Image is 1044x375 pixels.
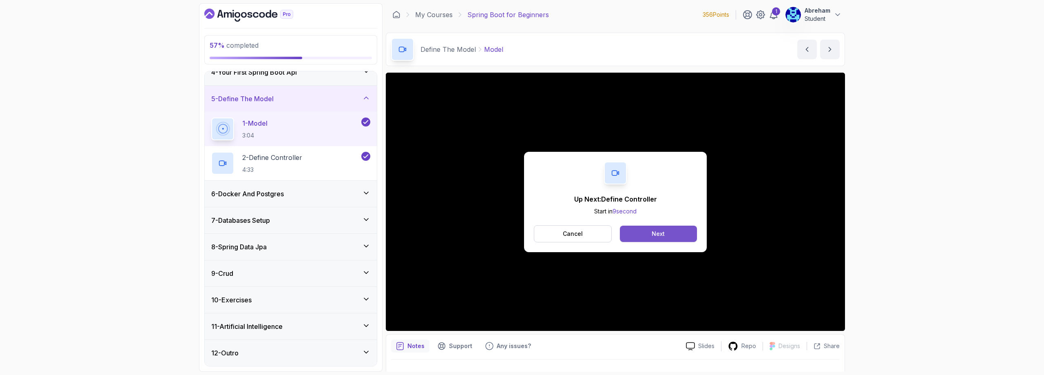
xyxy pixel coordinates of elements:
button: 12-Outro [205,340,377,366]
button: 5-Define The Model [205,86,377,112]
div: 1 [772,7,780,16]
button: 1-Model3:04 [211,118,370,140]
p: Define The Model [420,44,476,54]
p: Cancel [563,230,583,238]
button: 2-Define Controller4:33 [211,152,370,175]
button: user profile imageAbrehamStudent [785,7,842,23]
span: 9 second [613,208,637,215]
p: Designs [779,342,800,350]
a: My Courses [415,10,453,20]
p: 4:33 [242,166,302,174]
h3: 8 - Spring Data Jpa [211,242,267,252]
p: Slides [698,342,714,350]
p: Support [449,342,472,350]
button: Cancel [534,225,612,242]
p: Share [824,342,840,350]
p: Start in [574,207,657,215]
button: Support button [433,339,477,353]
a: Repo [721,341,763,351]
iframe: To enrich screen reader interactions, please activate Accessibility in Grammarly extension settings [386,73,845,331]
p: Spring Boot for Beginners [467,10,549,20]
span: completed [210,41,259,49]
p: Any issues? [497,342,531,350]
a: Dashboard [392,11,400,19]
button: 10-Exercises [205,287,377,313]
button: notes button [391,339,429,353]
p: Student [805,15,830,23]
div: Next [652,230,665,238]
h3: 10 - Exercises [211,295,252,305]
p: Notes [407,342,425,350]
button: 8-Spring Data Jpa [205,234,377,260]
span: 57 % [210,41,225,49]
p: Repo [741,342,756,350]
button: 9-Crud [205,260,377,286]
button: next content [820,40,840,59]
p: Abreham [805,7,830,15]
button: Share [807,342,840,350]
p: 1 - Model [242,118,268,128]
p: 356 Points [703,11,729,19]
button: previous content [797,40,817,59]
a: Slides [679,342,721,351]
h3: 9 - Crud [211,268,233,278]
button: 7-Databases Setup [205,207,377,233]
a: Dashboard [204,9,312,22]
h3: 6 - Docker And Postgres [211,189,284,199]
button: 11-Artificial Intelligence [205,313,377,339]
p: 3:04 [242,131,268,140]
button: Feedback button [480,339,536,353]
h3: 7 - Databases Setup [211,215,270,225]
p: Model [484,44,503,54]
button: 4-Your First Spring Boot Api [205,59,377,85]
h3: 4 - Your First Spring Boot Api [211,67,297,77]
h3: 5 - Define The Model [211,94,274,104]
img: user profile image [785,7,801,22]
a: 1 [769,10,779,20]
button: 6-Docker And Postgres [205,181,377,207]
h3: 12 - Outro [211,348,239,358]
button: Next [620,226,697,242]
h3: 11 - Artificial Intelligence [211,322,283,331]
p: 2 - Define Controller [242,153,302,162]
p: Up Next: Define Controller [574,194,657,204]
